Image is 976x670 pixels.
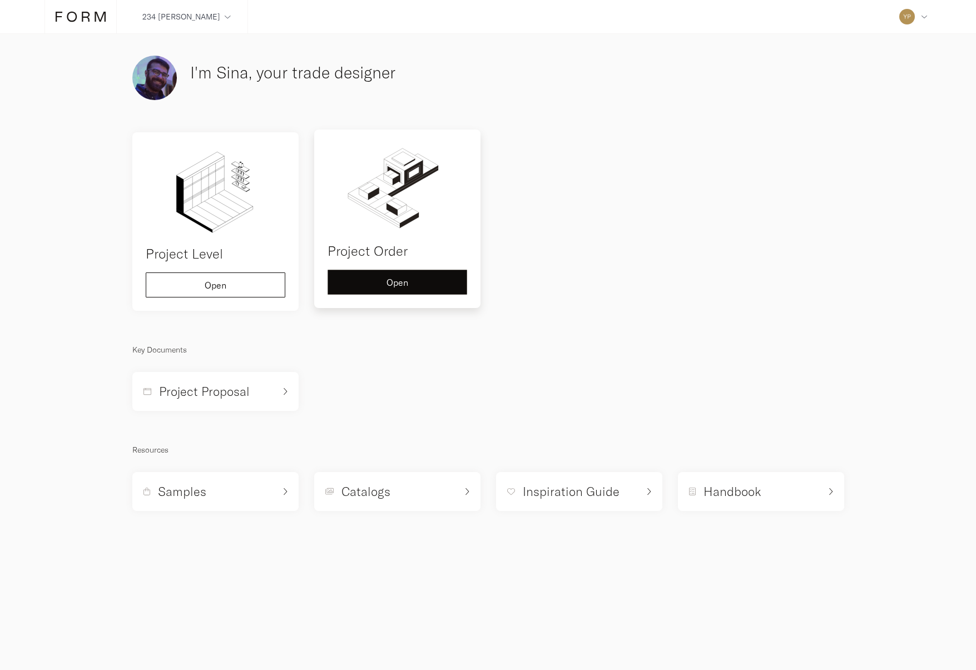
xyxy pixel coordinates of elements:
[158,483,206,500] h5: Samples
[205,281,226,290] span: Open
[146,244,285,264] h4: Project Level
[190,61,526,85] h3: I'm Sina, your trade designer
[387,278,408,287] span: Open
[142,11,220,23] div: 234 [PERSON_NAME]
[341,483,390,500] h5: Catalogs
[132,443,844,456] p: Resources
[328,143,467,232] img: order.svg
[328,270,467,295] button: Open
[328,241,467,261] h4: Project Order
[703,483,761,500] h5: Handbook
[146,272,285,297] button: Open
[146,146,285,235] img: other.svg
[132,56,177,100] img: image_720.png
[132,343,844,356] p: Key Documents
[159,383,250,400] h5: Project Proposal
[899,9,915,24] img: 24baf2730bb70fe2698011b585dd0e2b
[523,483,620,500] h5: Inspiration Guide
